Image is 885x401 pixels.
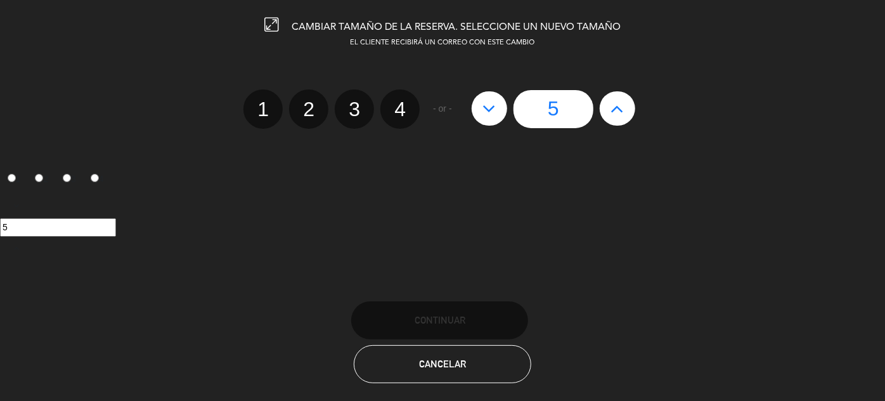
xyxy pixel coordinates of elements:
[292,22,621,32] span: CAMBIAR TAMAÑO DE LA RESERVA. SELECCIONE UN NUEVO TAMAÑO
[354,345,531,383] button: Cancelar
[380,89,420,129] label: 4
[8,174,16,182] input: 1
[433,102,452,116] span: - or -
[335,89,374,129] label: 3
[28,169,56,190] label: 2
[243,89,283,129] label: 1
[419,358,466,369] span: Cancelar
[351,301,528,339] button: Continuar
[351,39,535,46] span: EL CLIENTE RECIBIRÁ UN CORREO CON ESTE CAMBIO
[56,169,84,190] label: 3
[289,89,328,129] label: 2
[35,174,43,182] input: 2
[83,169,111,190] label: 4
[415,315,465,325] span: Continuar
[63,174,71,182] input: 3
[91,174,99,182] input: 4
